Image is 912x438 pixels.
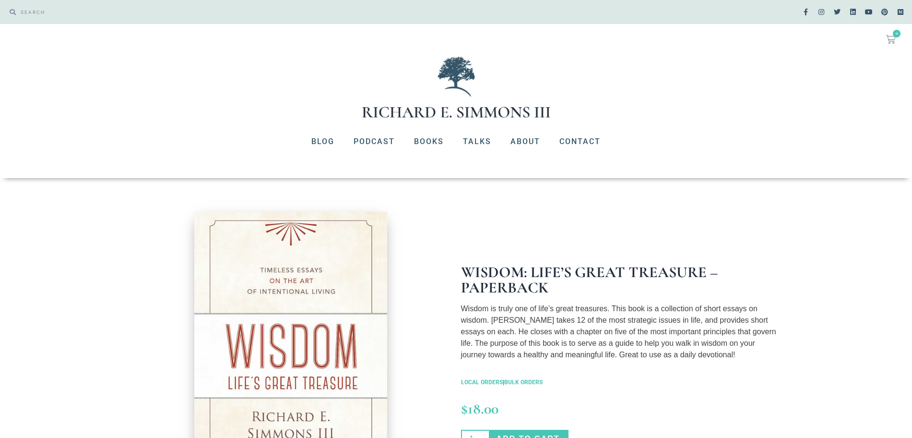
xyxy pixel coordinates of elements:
[461,399,468,418] span: $
[453,129,501,154] a: Talks
[501,129,550,154] a: About
[461,265,782,295] h1: Wisdom: Life’s Great Treasure – Paperback
[461,304,776,359] span: Wisdom is truly one of life’s great treasures. This book is a collection of short essays on wisdo...
[344,129,404,154] a: Podcast
[893,30,900,37] span: 0
[461,399,498,418] bdi: 18.00
[302,129,344,154] a: Blog
[461,378,782,387] p: |
[404,129,453,154] a: Books
[461,379,503,386] a: LOCAL ORDERS
[875,29,907,50] a: 0
[16,5,451,19] input: SEARCH
[550,129,610,154] a: Contact
[504,379,543,386] a: BULK ORDERS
